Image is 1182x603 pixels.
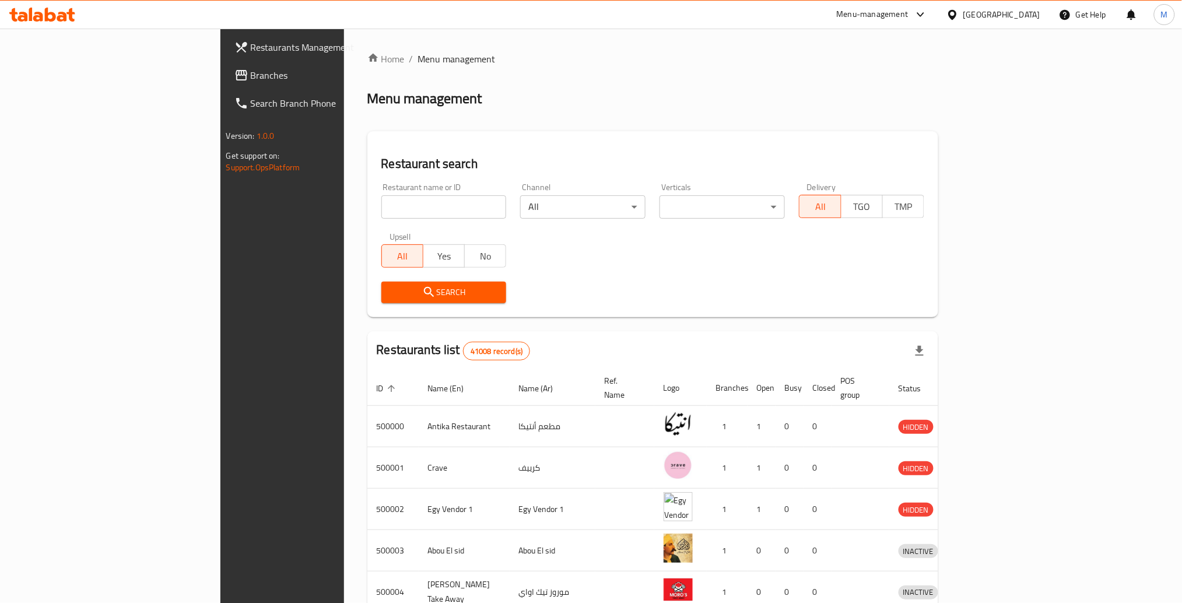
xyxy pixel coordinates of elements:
img: Egy Vendor 1 [664,492,693,521]
span: TGO [846,198,878,215]
a: Support.OpsPlatform [226,160,300,175]
span: All [804,198,836,215]
td: 0 [776,530,804,572]
td: Crave [419,447,510,489]
span: Search Branch Phone [251,96,409,110]
label: Upsell [390,233,411,241]
td: 1 [707,530,748,572]
td: كرييف [510,447,595,489]
span: INACTIVE [899,586,938,599]
td: Abou El sid [419,530,510,572]
span: HIDDEN [899,462,934,475]
span: HIDDEN [899,503,934,517]
td: 1 [748,489,776,530]
a: Branches [225,61,418,89]
span: HIDDEN [899,420,934,434]
td: 1 [707,406,748,447]
div: Export file [906,337,934,365]
span: ID [377,381,399,395]
td: 0 [804,447,832,489]
td: 1 [707,489,748,530]
span: TMP [888,198,920,215]
td: Egy Vendor 1 [419,489,510,530]
button: Search [381,282,507,303]
button: TGO [841,195,883,218]
span: Menu management [418,52,496,66]
td: 0 [776,447,804,489]
th: Branches [707,370,748,406]
span: Search [391,285,497,300]
td: 0 [776,406,804,447]
div: All [520,195,646,219]
td: 1 [748,406,776,447]
div: INACTIVE [899,544,938,558]
td: 0 [804,489,832,530]
td: Egy Vendor 1 [510,489,595,530]
span: Ref. Name [605,374,640,402]
button: All [381,244,423,268]
td: 0 [776,489,804,530]
img: Antika Restaurant [664,409,693,439]
nav: breadcrumb [367,52,939,66]
td: Antika Restaurant [419,406,510,447]
button: Yes [423,244,465,268]
span: No [469,248,501,265]
span: Version: [226,128,255,143]
div: ​ [660,195,785,219]
span: Name (En) [428,381,479,395]
span: Yes [428,248,460,265]
td: 1 [748,447,776,489]
td: 0 [748,530,776,572]
span: Branches [251,68,409,82]
a: Restaurants Management [225,33,418,61]
div: Menu-management [837,8,909,22]
span: 41008 record(s) [464,346,529,357]
button: All [799,195,841,218]
span: M [1161,8,1168,21]
span: Get support on: [226,148,280,163]
span: 1.0.0 [257,128,275,143]
img: Crave [664,451,693,480]
span: Restaurants Management [251,40,409,54]
input: Search for restaurant name or ID.. [381,195,507,219]
td: 0 [804,530,832,572]
th: Open [748,370,776,406]
div: [GEOGRAPHIC_DATA] [963,8,1040,21]
th: Closed [804,370,832,406]
td: 0 [804,406,832,447]
span: Status [899,381,937,395]
h2: Menu management [367,89,482,108]
a: Search Branch Phone [225,89,418,117]
h2: Restaurants list [377,341,531,360]
span: POS group [841,374,875,402]
button: No [464,244,506,268]
div: HIDDEN [899,461,934,475]
div: Total records count [463,342,530,360]
span: All [387,248,419,265]
td: 1 [707,447,748,489]
label: Delivery [807,183,836,191]
button: TMP [882,195,924,218]
span: INACTIVE [899,545,938,558]
h2: Restaurant search [381,155,925,173]
span: Name (Ar) [519,381,569,395]
td: مطعم أنتيكا [510,406,595,447]
th: Busy [776,370,804,406]
th: Logo [654,370,707,406]
td: Abou El sid [510,530,595,572]
img: Abou El sid [664,534,693,563]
